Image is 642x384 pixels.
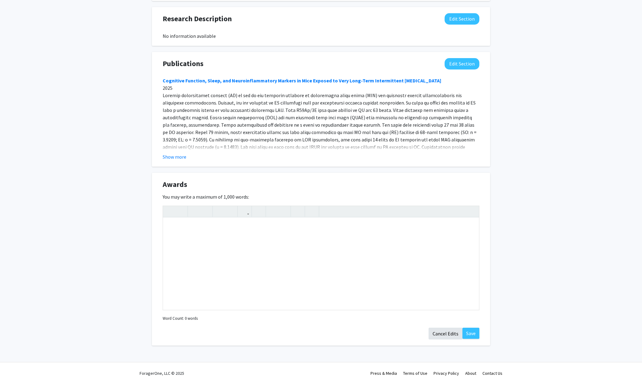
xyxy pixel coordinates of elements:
[163,315,198,321] small: Word Count: 0 words
[163,153,186,160] button: Show more
[200,206,211,217] button: Emphasis (Ctrl + I)
[403,370,427,376] a: Terms of Use
[189,206,200,217] button: Strong (Ctrl + B)
[164,206,175,217] button: Undo (Ctrl + Z)
[278,206,289,217] button: Ordered list
[163,218,479,310] div: Note to users with screen readers: Please deactivate our accessibility plugin for this page as it...
[225,206,236,217] button: Subscript
[163,179,187,190] span: Awards
[214,206,225,217] button: Superscript
[445,13,479,25] button: Edit Research Description
[429,328,462,339] button: Cancel Edits
[163,193,249,200] label: You may write a maximum of 1,000 words:
[434,370,459,376] a: Privacy Policy
[163,58,204,69] span: Publications
[482,370,502,376] a: Contact Us
[175,206,186,217] button: Redo (Ctrl + Y)
[163,77,441,84] a: Cognitive Function, Sleep, and Neuroinflammatory Markers in Mice Exposed to Very Long-Term Interm...
[140,362,184,384] div: ForagerOne, LLC © 2025
[239,206,250,217] button: Link
[5,356,26,379] iframe: Chat
[462,328,479,339] button: Save
[163,13,232,24] span: Research Description
[292,206,303,217] button: Remove format
[307,206,317,217] button: Insert horizontal rule
[465,370,476,376] a: About
[467,206,478,217] button: Fullscreen
[445,58,479,69] button: Edit Publications
[267,206,278,217] button: Unordered list
[371,370,397,376] a: Press & Media
[253,206,264,217] button: Insert Image
[163,32,479,40] div: No information available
